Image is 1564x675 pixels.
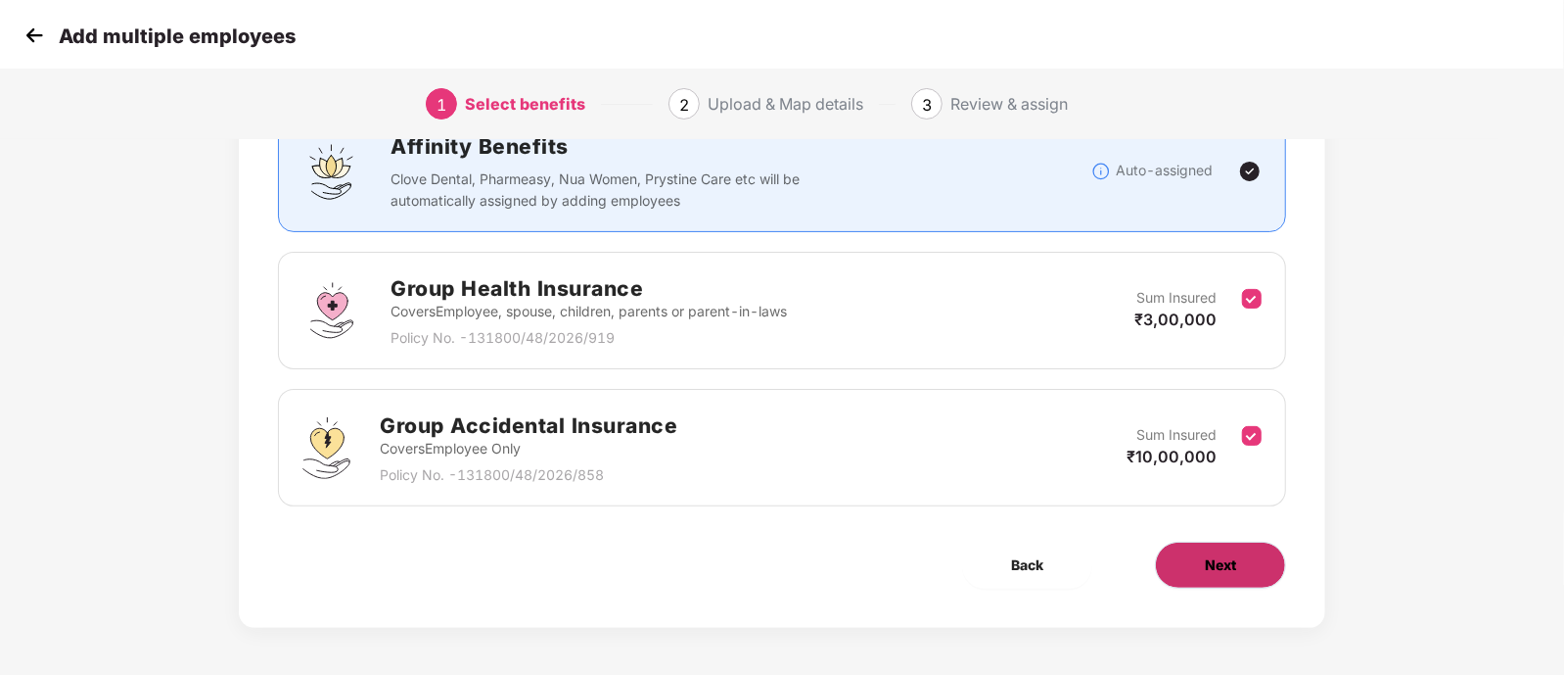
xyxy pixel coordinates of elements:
span: 3 [922,95,932,115]
div: Review & assign [950,88,1068,120]
img: svg+xml;base64,PHN2ZyBpZD0iR3JvdXBfSGVhbHRoX0luc3VyYW5jZSIgZGF0YS1uYW1lPSJHcm91cCBIZWFsdGggSW5zdX... [302,281,361,340]
img: svg+xml;base64,PHN2ZyBpZD0iSW5mb18tXzMyeDMyIiBkYXRhLW5hbWU9IkluZm8gLSAzMngzMiIgeG1sbnM9Imh0dHA6Ly... [1091,162,1111,181]
span: 2 [679,95,689,115]
div: Select benefits [465,88,585,120]
p: Covers Employee, spouse, children, parents or parent-in-laws [391,301,787,322]
p: Policy No. - 131800/48/2026/919 [391,327,787,349]
h2: Group Health Insurance [391,272,787,305]
p: Sum Insured [1136,424,1217,446]
p: Policy No. - 131800/48/2026/858 [380,464,677,486]
p: Sum Insured [1136,287,1217,309]
p: Auto-assigned [1116,160,1213,181]
button: Back [962,542,1092,589]
img: svg+xml;base64,PHN2ZyB4bWxucz0iaHR0cDovL3d3dy53My5vcmcvMjAwMC9zdmciIHdpZHRoPSI0OS4zMjEiIGhlaWdodD... [302,417,350,479]
button: Next [1155,542,1286,589]
div: Upload & Map details [708,88,863,120]
span: ₹3,00,000 [1134,310,1217,329]
span: ₹10,00,000 [1127,447,1217,466]
p: Covers Employee Only [380,438,677,459]
p: Add multiple employees [59,24,296,48]
p: Clove Dental, Pharmeasy, Nua Women, Prystine Care etc will be automatically assigned by adding em... [391,169,810,212]
span: 1 [437,95,446,115]
img: svg+xml;base64,PHN2ZyB4bWxucz0iaHR0cDovL3d3dy53My5vcmcvMjAwMC9zdmciIHdpZHRoPSIzMCIgaGVpZ2h0PSIzMC... [20,21,49,50]
h2: Group Accidental Insurance [380,410,677,442]
span: Next [1205,554,1236,576]
h2: Affinity Benefits [391,130,1091,163]
span: Back [1011,554,1043,576]
img: svg+xml;base64,PHN2ZyBpZD0iQWZmaW5pdHlfQmVuZWZpdHMiIGRhdGEtbmFtZT0iQWZmaW5pdHkgQmVuZWZpdHMiIHhtbG... [302,142,361,201]
img: svg+xml;base64,PHN2ZyBpZD0iVGljay0yNHgyNCIgeG1sbnM9Imh0dHA6Ly93d3cudzMub3JnLzIwMDAvc3ZnIiB3aWR0aD... [1238,160,1262,183]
